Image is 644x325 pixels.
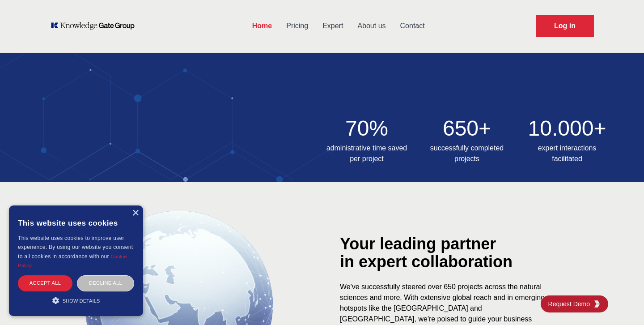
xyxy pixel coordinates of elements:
iframe: Chat Widget [599,282,644,325]
div: Your leading partner in expert collaboration [340,235,590,271]
img: KGG [593,300,601,308]
h3: expert interactions facilitated [522,143,612,164]
div: Close [132,210,139,217]
h2: 70% [322,118,411,139]
div: Accept all [18,275,72,291]
span: Request Demo [548,299,593,308]
a: Pricing [279,14,315,38]
h2: 650+ [422,118,512,139]
a: Home [245,14,279,38]
a: Request DemoKGG [541,295,608,312]
a: About us [350,14,393,38]
div: This website uses cookies [18,212,134,234]
h3: successfully completed projects [422,143,512,164]
a: Request Demo [536,15,594,37]
a: Expert [315,14,350,38]
div: Show details [18,296,134,305]
a: KOL Knowledge Platform: Talk to Key External Experts (KEE) [50,21,141,30]
h2: 10.000+ [522,118,612,139]
span: This website uses cookies to improve user experience. By using our website you consent to all coo... [18,235,133,260]
h3: administrative time saved per project [322,143,411,164]
div: Decline all [77,275,134,291]
a: Cookie Policy [18,254,127,268]
a: Contact [393,14,432,38]
span: Show details [63,298,100,304]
